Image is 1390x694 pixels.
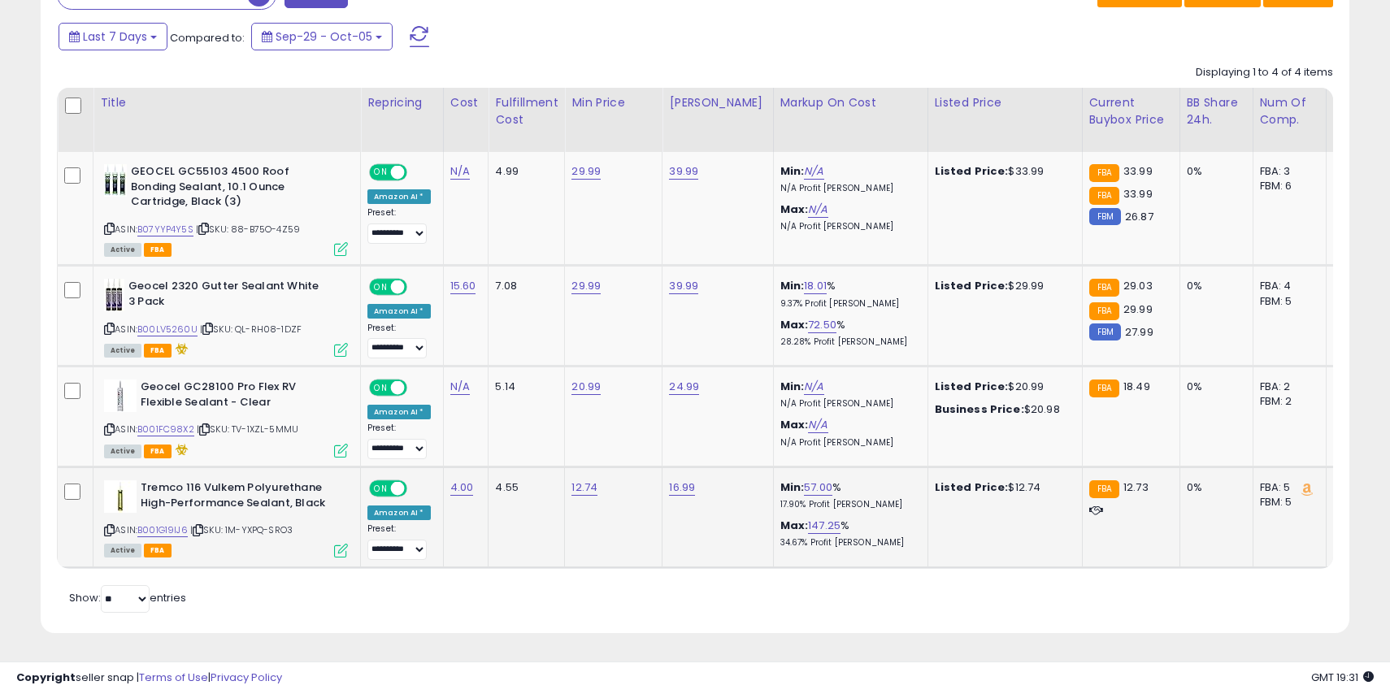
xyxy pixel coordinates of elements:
span: | SKU: TV-1XZL-5MMU [197,423,298,436]
div: Markup on Cost [780,94,921,111]
div: % [780,318,915,348]
span: OFF [405,280,431,294]
span: | SKU: 1M-YXPQ-SRO3 [190,523,293,536]
div: FBM: 5 [1260,294,1314,309]
div: Min Price [571,94,655,111]
div: Preset: [367,207,431,244]
a: 29.99 [571,278,601,294]
div: % [780,518,915,549]
small: FBA [1089,302,1119,320]
span: 27.99 [1125,324,1153,340]
span: FBA [144,243,172,257]
span: 33.99 [1123,163,1153,179]
a: 39.99 [669,278,698,294]
div: ASIN: [104,279,348,355]
div: Num of Comp. [1260,94,1319,128]
span: 33.99 [1123,186,1153,202]
b: Min: [780,163,805,179]
div: 4.55 [495,480,552,495]
span: OFF [405,482,431,496]
b: Min: [780,379,805,394]
div: Preset: [367,423,431,459]
span: OFF [405,381,431,395]
a: 147.25 [808,518,841,534]
p: N/A Profit [PERSON_NAME] [780,437,915,449]
a: 18.01 [804,278,827,294]
b: Listed Price: [935,379,1009,394]
img: 41xeBgmD-EL._SL40_.jpg [104,380,137,412]
div: Preset: [367,323,431,359]
div: 0% [1187,279,1240,293]
span: ON [371,166,391,180]
span: All listings currently available for purchase on Amazon [104,445,141,458]
div: 0% [1187,480,1240,495]
span: 26.87 [1125,209,1153,224]
a: N/A [804,163,823,180]
div: 4.99 [495,164,552,179]
small: FBA [1089,279,1119,297]
div: Amazon AI * [367,189,431,204]
div: Cost [450,94,482,111]
b: Max: [780,317,809,332]
div: ASIN: [104,480,348,556]
div: $20.98 [935,402,1070,417]
p: 9.37% Profit [PERSON_NAME] [780,298,915,310]
a: B001FC98X2 [137,423,194,436]
small: FBA [1089,480,1119,498]
div: Listed Price [935,94,1075,111]
div: 0% [1187,164,1240,179]
span: 12.73 [1123,479,1149,495]
span: OFF [405,166,431,180]
b: Listed Price: [935,163,1009,179]
div: Amazon AI * [367,405,431,419]
div: FBA: 2 [1260,380,1314,394]
a: 72.50 [808,317,836,333]
div: N/A [1333,480,1387,495]
span: All listings currently available for purchase on Amazon [104,243,141,257]
a: Privacy Policy [211,670,282,685]
a: 39.99 [669,163,698,180]
b: Tremco 116 Vulkem Polyurethane High-Performance Sealant, Black [141,480,338,514]
span: 18.49 [1123,379,1150,394]
div: Current Buybox Price [1089,94,1173,128]
b: GEOCEL GC55103 4500 Roof Bonding Sealant, 10.1 Ounce Cartridge, Black (3) [131,164,328,214]
a: 16.99 [669,479,695,496]
b: Min: [780,479,805,495]
div: [PERSON_NAME] [669,94,766,111]
b: Listed Price: [935,278,1009,293]
div: Displaying 1 to 4 of 4 items [1196,65,1333,80]
a: N/A [450,379,470,395]
div: FBA: 4 [1260,279,1314,293]
p: 28.28% Profit [PERSON_NAME] [780,336,915,348]
div: Fulfillment Cost [495,94,558,128]
b: Max: [780,417,809,432]
span: FBA [144,544,172,557]
a: N/A [804,379,823,395]
b: Max: [780,202,809,217]
span: | SKU: 88-B75O-4Z59 [196,223,300,236]
span: 29.99 [1123,301,1153,317]
a: N/A [450,163,470,180]
a: N/A [808,417,827,433]
a: 20.99 [571,379,601,395]
a: 29.99 [571,163,601,180]
span: FBA [144,445,172,458]
span: ON [371,280,391,294]
a: B001G19IJ6 [137,523,188,537]
div: Repricing [367,94,437,111]
small: FBA [1089,187,1119,205]
span: Last 7 Days [83,28,147,45]
p: 17.90% Profit [PERSON_NAME] [780,499,915,510]
span: All listings currently available for purchase on Amazon [104,344,141,358]
small: Avg Win Price. [1333,128,1343,143]
div: BB Share 24h. [1187,94,1246,128]
div: ASIN: [104,164,348,254]
img: 41imXqylEDL._SL40_.jpg [104,279,124,311]
b: Business Price: [935,401,1024,417]
button: Last 7 Days [59,23,167,50]
span: | SKU: QL-RH08-1DZF [200,323,302,336]
div: FBM: 2 [1260,394,1314,409]
a: 15.60 [450,278,476,294]
div: % [780,480,915,510]
div: $33.99 [935,164,1070,179]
